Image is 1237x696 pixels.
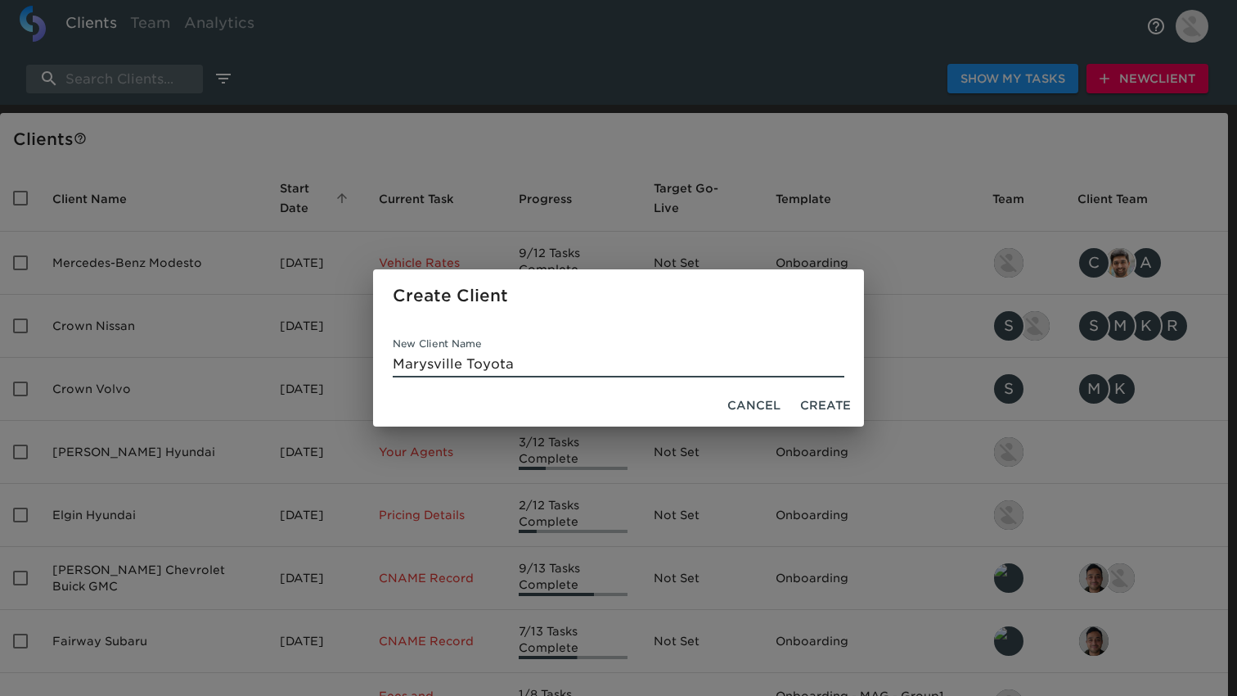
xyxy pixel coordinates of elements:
span: Cancel [727,395,780,416]
label: New Client Name [393,339,482,349]
button: Cancel [721,391,787,421]
h2: Create Client [393,282,844,309]
span: Create [800,395,851,416]
button: Create [794,391,857,421]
